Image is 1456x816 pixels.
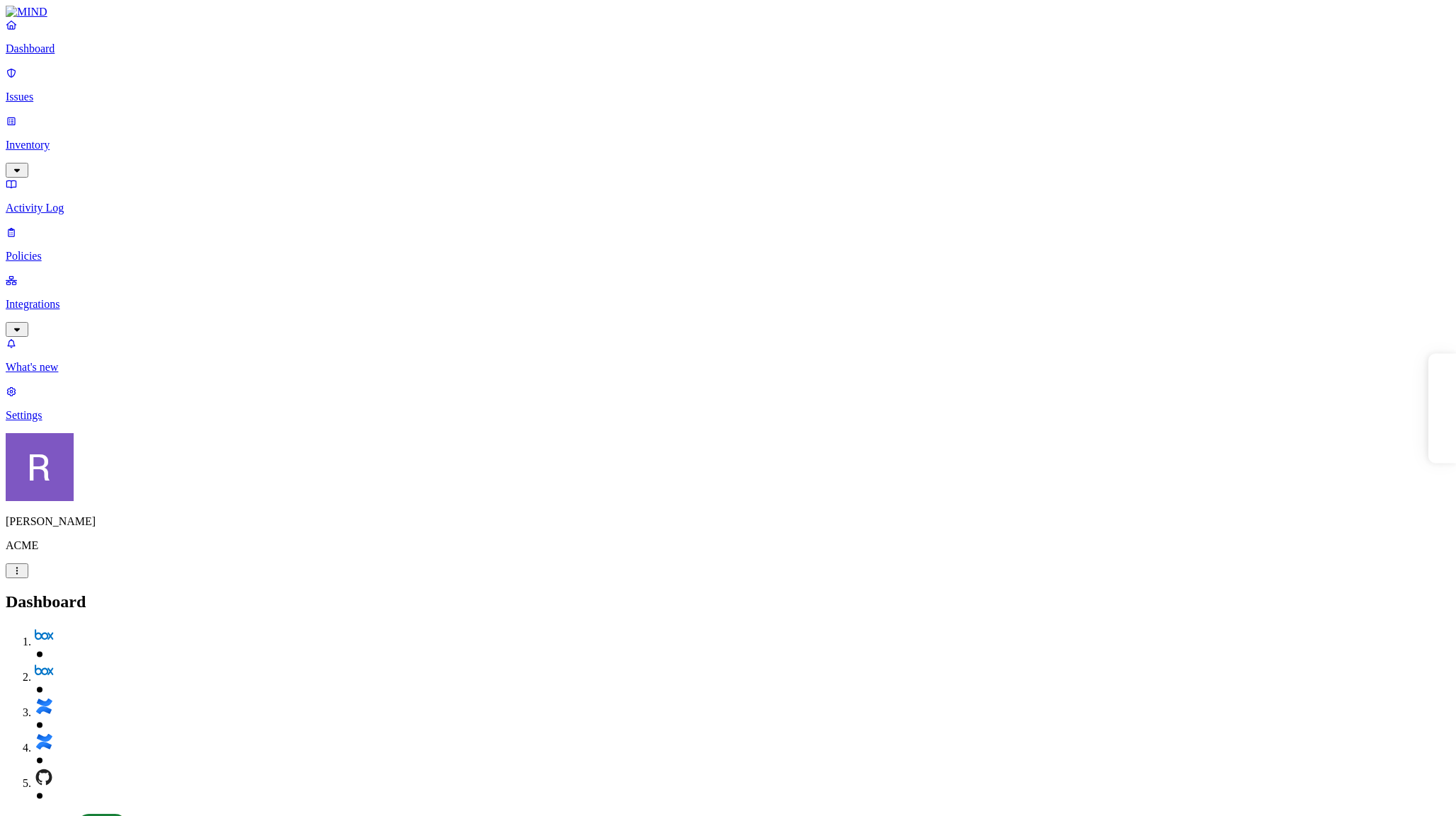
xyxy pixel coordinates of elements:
p: Integrations [6,298,1450,311]
a: What's new [6,337,1450,374]
p: Issues [6,91,1450,103]
a: Inventory [6,115,1450,176]
h2: Dashboard [6,592,1450,611]
a: Integrations [6,274,1450,335]
img: MIND [6,6,47,18]
a: Issues [6,67,1450,103]
a: Dashboard [6,18,1450,55]
img: svg%3e [34,767,54,787]
p: Inventory [6,139,1450,151]
img: svg%3e [34,661,54,681]
img: svg%3e [34,732,54,752]
p: Policies [6,250,1450,263]
p: [PERSON_NAME] [6,515,1450,528]
p: What's new [6,361,1450,374]
img: svg%3e [34,696,54,716]
a: Settings [6,385,1450,422]
img: svg%3e [34,626,54,645]
p: Settings [6,409,1450,422]
a: Policies [6,226,1450,263]
a: Activity Log [6,178,1450,214]
img: Rich Thompson [6,433,74,501]
p: Activity Log [6,202,1450,214]
a: MIND [6,6,1450,18]
p: Dashboard [6,42,1450,55]
p: ACME [6,539,1450,552]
